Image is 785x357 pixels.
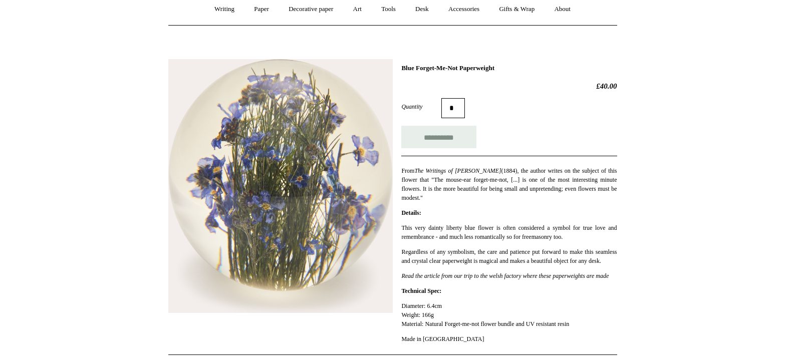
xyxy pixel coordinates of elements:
em: The Writings of [PERSON_NAME] [414,167,501,174]
p: This very dainty liberty blue flower is often considered a symbol for true love and remembrance -... [401,223,617,241]
p: From (1884), the author writes on the subject of this flower that "The mouse-ear forget-me-not, [... [401,166,617,202]
p: Made in [GEOGRAPHIC_DATA] [401,334,617,343]
h2: £40.00 [401,82,617,91]
p: Diameter: 6.4cm Weight: 166g Material: Natural Forget-me-not flower bundle and UV resistant resin [401,301,617,328]
p: Regardless of any symbolism, the care and patience put forward to make this seamless and crystal ... [401,247,617,265]
h1: Blue Forget-Me-Not Paperweight [401,64,617,72]
strong: Technical Spec: [401,287,441,294]
label: Quantity [401,102,441,111]
strong: Details: [401,209,421,216]
img: Blue Forget-Me-Not Paperweight [168,59,393,313]
em: Read the article from our trip to the welsh factory where these paperweights are made [401,272,609,279]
